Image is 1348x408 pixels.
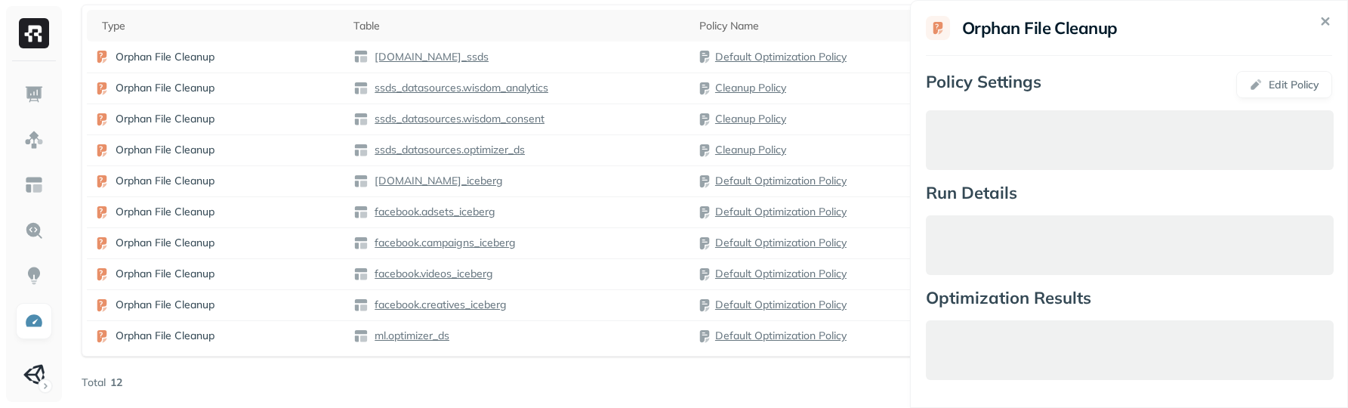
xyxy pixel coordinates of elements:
a: Default Optimization Policy [715,174,847,187]
a: Default Optimization Policy [715,50,847,63]
p: Orphan File Cleanup [116,205,214,219]
p: facebook.creatives_iceberg [372,298,507,312]
p: ssds_datasources.wisdom_analytics [372,81,548,95]
a: Default Optimization Policy [715,267,847,280]
img: table [353,81,369,96]
p: Orphan File Cleanup [116,143,214,157]
img: table [353,267,369,282]
p: ml.optimizer_ds [372,329,449,343]
img: Assets [24,130,44,150]
p: Run Details [926,182,1332,203]
img: table [353,236,369,251]
button: Edit Policy [1236,71,1332,98]
img: table [353,205,369,220]
a: Cleanup Policy [715,112,786,125]
p: Orphan File Cleanup [116,174,214,188]
p: facebook.adsets_iceberg [372,205,495,219]
img: Insights [24,266,44,286]
div: Table [353,19,684,33]
a: Default Optimization Policy [715,236,847,249]
img: Unity [23,364,45,385]
p: Total [82,376,106,390]
img: table [353,143,369,158]
p: Orphan File Cleanup [116,81,214,95]
img: table [353,49,369,64]
p: [DOMAIN_NAME]_ssds [372,50,489,64]
p: 12 [110,376,122,390]
a: Default Optimization Policy [715,298,847,311]
p: Policy Settings [926,71,1041,98]
p: Orphan File Cleanup [116,112,214,126]
p: Orphan File Cleanup [116,236,214,250]
img: table [353,112,369,127]
p: [DOMAIN_NAME]_iceberg [372,174,503,188]
img: Ryft [19,18,49,48]
p: Orphan File Cleanup [116,50,214,64]
img: table [353,329,369,344]
p: Orphan File Cleanup [116,267,214,281]
p: ssds_datasources.wisdom_consent [372,112,544,126]
img: Dashboard [24,85,44,104]
img: table [353,298,369,313]
img: table [353,174,369,189]
p: facebook.videos_iceberg [372,267,493,281]
a: Default Optimization Policy [715,205,847,218]
div: Policy Name [699,19,1030,33]
div: Type [102,19,338,33]
a: Cleanup Policy [715,143,786,156]
a: Cleanup Policy [715,81,786,94]
h2: Orphan File Cleanup [962,17,1118,39]
p: Orphan File Cleanup [116,329,214,343]
img: Query Explorer [24,221,44,240]
img: Asset Explorer [24,175,44,195]
p: Optimization Results [926,287,1332,308]
p: ssds_datasources.optimizer_ds [372,143,525,157]
p: facebook.campaigns_iceberg [372,236,516,250]
p: Orphan File Cleanup [116,298,214,312]
a: Default Optimization Policy [715,329,847,342]
img: Optimization [24,311,44,331]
